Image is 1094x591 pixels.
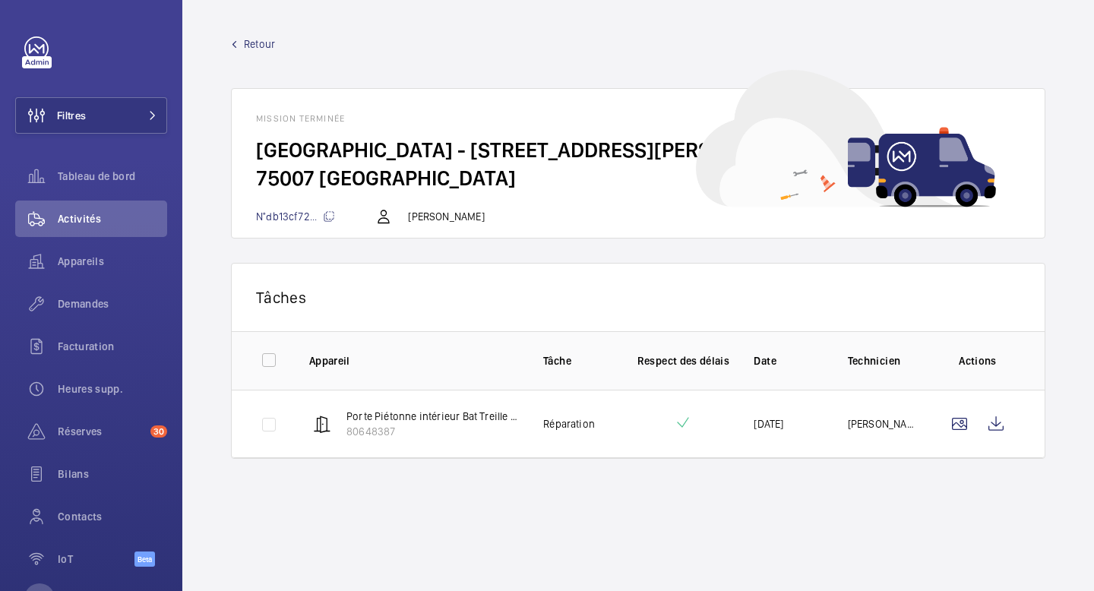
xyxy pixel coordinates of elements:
[313,415,331,433] img: automatic_door.svg
[754,416,783,431] p: [DATE]
[58,551,134,567] span: IoT
[408,209,484,224] p: [PERSON_NAME]
[58,381,167,397] span: Heures supp.
[941,353,1014,368] p: Actions
[309,353,519,368] p: Appareil
[58,466,167,482] span: Bilans
[256,210,335,223] span: N°db13cf72...
[754,353,823,368] p: Date
[256,113,1020,124] h1: Mission terminée
[696,70,996,207] img: car delivery
[15,97,167,134] button: Filtres
[58,509,167,524] span: Contacts
[58,169,167,184] span: Tableau de bord
[57,108,86,123] span: Filtres
[244,36,275,52] span: Retour
[58,296,167,311] span: Demandes
[256,136,1020,164] h2: [GEOGRAPHIC_DATA] - [STREET_ADDRESS][PERSON_NAME]
[134,551,155,567] span: Beta
[346,424,519,439] p: 80648387
[848,416,917,431] p: [PERSON_NAME]
[637,353,729,368] p: Respect des délais
[543,416,595,431] p: Réparation
[150,425,167,438] span: 30
[58,254,167,269] span: Appareils
[58,339,167,354] span: Facturation
[543,353,612,368] p: Tâche
[256,288,1020,307] p: Tâches
[256,164,1020,192] h2: 75007 [GEOGRAPHIC_DATA]
[346,409,519,424] p: Porte Piétonne intérieur Bat Treille entrée principale
[58,211,167,226] span: Activités
[58,424,144,439] span: Réserves
[848,353,917,368] p: Technicien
